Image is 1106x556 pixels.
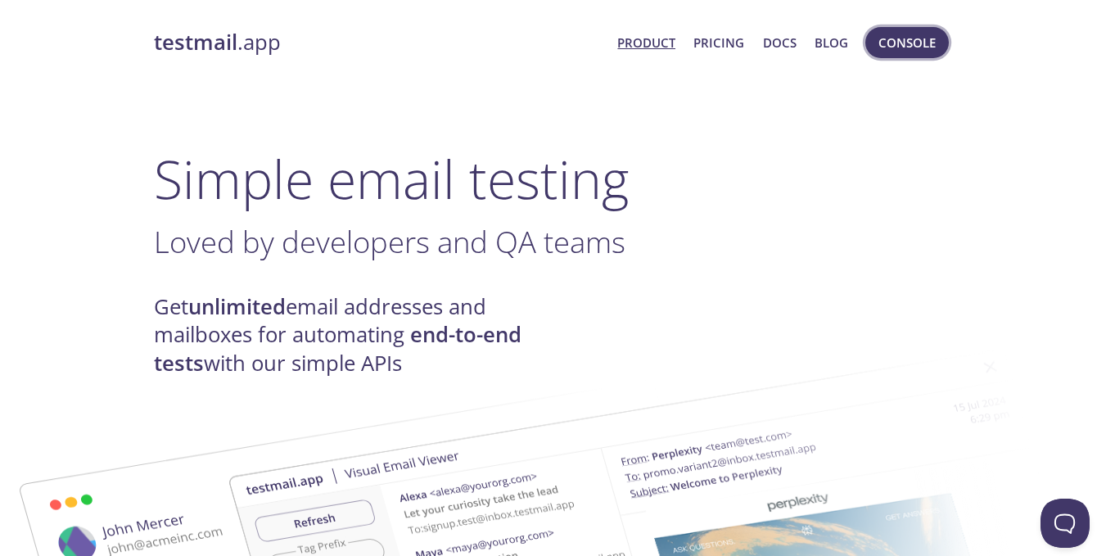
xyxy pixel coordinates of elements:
[1041,499,1090,548] iframe: Help Scout Beacon - Open
[154,221,625,262] span: Loved by developers and QA teams
[763,32,797,53] a: Docs
[154,293,553,377] h4: Get email addresses and mailboxes for automating with our simple APIs
[154,29,605,57] a: testmail.app
[188,292,286,321] strong: unlimited
[693,32,744,53] a: Pricing
[154,28,237,57] strong: testmail
[878,32,936,53] span: Console
[815,32,848,53] a: Blog
[154,320,521,377] strong: end-to-end tests
[154,147,953,210] h1: Simple email testing
[865,27,949,58] button: Console
[617,32,675,53] a: Product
